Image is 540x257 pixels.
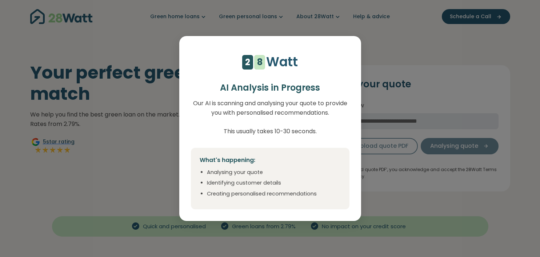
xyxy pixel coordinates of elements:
li: Analysing your quote [207,169,341,177]
h2: AI Analysis in Progress [191,83,349,93]
p: Watt [266,52,298,72]
div: 8 [257,55,263,70]
li: Identifying customer details [207,179,341,187]
p: Our AI is scanning and analysing your quote to provide you with personalised recommendations. Thi... [191,99,349,136]
li: Creating personalised recommendations [207,190,341,198]
div: 2 [245,55,250,70]
h4: What's happening: [200,157,341,164]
